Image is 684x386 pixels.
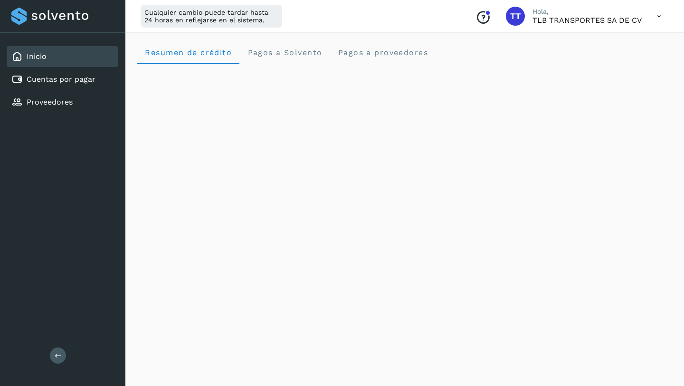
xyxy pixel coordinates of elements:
span: Pagos a Solvento [247,48,322,57]
a: Proveedores [27,97,73,106]
p: TLB TRANSPORTES SA DE CV [532,16,642,25]
span: Resumen de crédito [144,48,232,57]
a: Inicio [27,52,47,61]
div: Cuentas por pagar [7,69,118,90]
p: Hola, [532,8,642,16]
a: Cuentas por pagar [27,75,95,84]
div: Inicio [7,46,118,67]
div: Cualquier cambio puede tardar hasta 24 horas en reflejarse en el sistema. [141,5,282,28]
div: Proveedores [7,92,118,113]
span: Pagos a proveedores [337,48,428,57]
